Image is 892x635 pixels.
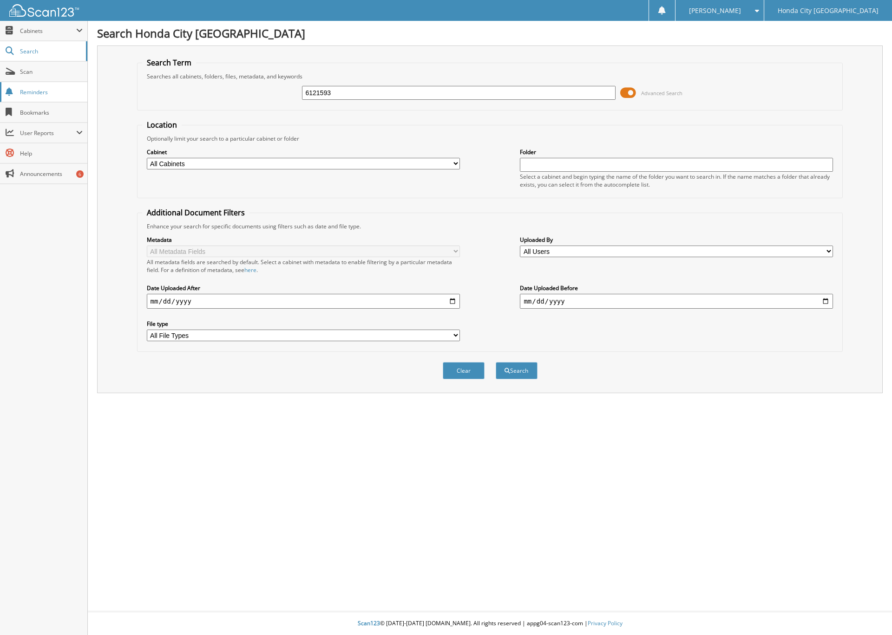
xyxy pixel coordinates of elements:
legend: Additional Document Filters [142,207,249,218]
span: Cabinets [20,27,76,35]
img: scan123-logo-white.svg [9,4,79,17]
span: Scan123 [358,619,380,627]
div: Searches all cabinets, folders, files, metadata, and keywords [142,72,838,80]
a: Privacy Policy [588,619,623,627]
legend: Location [142,120,182,130]
span: Scan [20,68,83,76]
div: Optionally limit your search to a particular cabinet or folder [142,135,838,143]
span: Reminders [20,88,83,96]
span: Search [20,47,81,55]
label: Cabinet [147,148,460,156]
input: end [520,294,833,309]
button: Search [496,362,538,379]
span: Advanced Search [641,90,682,97]
div: 6 [76,170,84,178]
label: Folder [520,148,833,156]
label: Date Uploaded Before [520,284,833,292]
span: User Reports [20,129,76,137]
label: Uploaded By [520,236,833,244]
button: Clear [443,362,485,379]
span: Honda City [GEOGRAPHIC_DATA] [778,8,879,13]
div: Select a cabinet and begin typing the name of the folder you want to search in. If the name match... [520,173,833,188]
span: [PERSON_NAME] [689,8,741,13]
legend: Search Term [142,58,196,68]
h1: Search Honda City [GEOGRAPHIC_DATA] [97,26,883,41]
label: Date Uploaded After [147,284,460,292]
span: Bookmarks [20,109,83,117]
label: File type [147,320,460,328]
div: © [DATE]-[DATE] [DOMAIN_NAME]. All rights reserved | appg04-scan123-com | [88,612,892,635]
span: Help [20,149,83,157]
div: Enhance your search for specific documents using filters such as date and file type. [142,222,838,230]
div: All metadata fields are searched by default. Select a cabinet with metadata to enable filtering b... [147,258,460,274]
iframe: Chat Widget [846,590,892,635]
label: Metadata [147,236,460,244]
a: here [244,266,256,274]
input: start [147,294,460,309]
span: Announcements [20,170,83,178]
